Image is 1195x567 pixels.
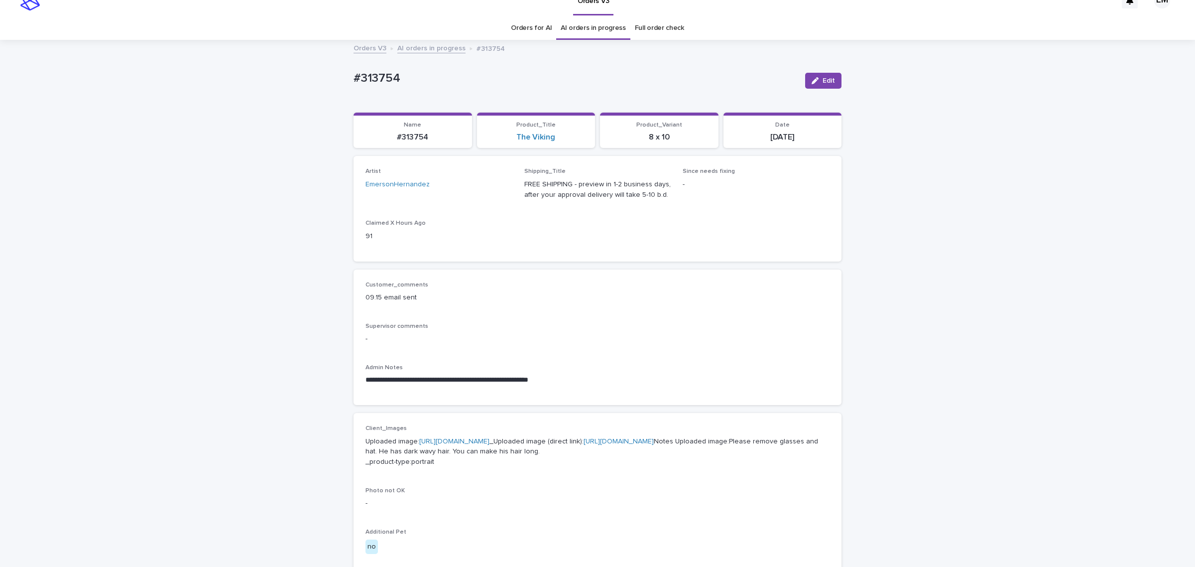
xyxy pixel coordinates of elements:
[365,540,378,554] div: no
[365,282,428,288] span: Customer_comments
[365,168,381,174] span: Artist
[775,122,790,128] span: Date
[365,323,428,329] span: Supervisor comments
[365,220,426,226] span: Claimed X Hours Ago
[561,16,626,40] a: AI orders in progress
[805,73,841,89] button: Edit
[365,231,512,242] p: 91
[404,122,421,128] span: Name
[636,122,682,128] span: Product_Variant
[511,16,552,40] a: Orders for AI
[365,365,403,371] span: Admin Notes
[683,168,735,174] span: Since needs fixing
[354,42,386,53] a: Orders V3
[477,42,505,53] p: #313754
[365,529,406,535] span: Additional Pet
[516,133,555,142] a: The Viking
[823,77,835,84] span: Edit
[365,425,407,431] span: Client_Images
[683,179,830,190] p: -
[365,179,430,190] a: EmersonHernandez
[365,488,405,494] span: Photo not OK
[359,133,466,142] p: #313754
[729,133,836,142] p: [DATE]
[524,179,671,200] p: FREE SHIPPING - preview in 1-2 business days, after your approval delivery will take 5-10 b.d.
[419,438,489,445] a: [URL][DOMAIN_NAME]
[584,438,654,445] a: [URL][DOMAIN_NAME]
[354,71,797,86] p: #313754
[397,42,466,53] a: AI orders in progress
[524,168,566,174] span: Shipping_Title
[365,498,830,509] p: -
[365,436,830,467] p: Uploaded image: _Uploaded image (direct link): Notes Uploaded image:Please remove glasses and hat...
[365,292,830,303] p: 09.15 email sent
[365,334,830,344] p: -
[635,16,684,40] a: Full order check
[516,122,556,128] span: Product_Title
[606,133,713,142] p: 8 x 10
